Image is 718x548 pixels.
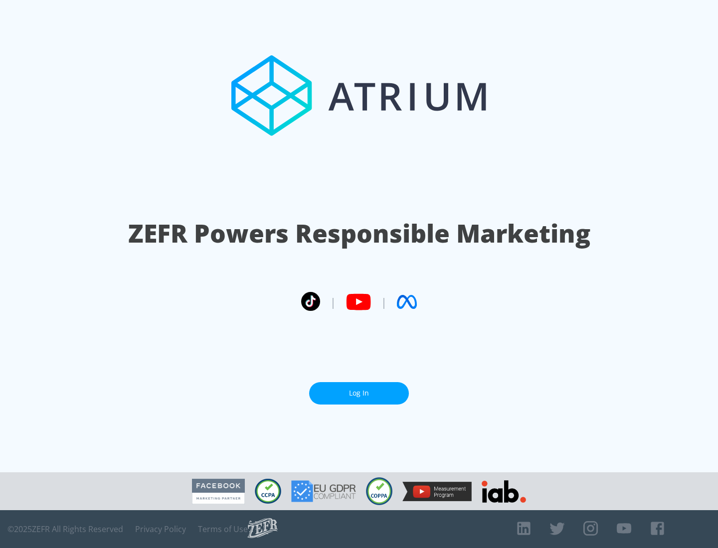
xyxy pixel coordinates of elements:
img: YouTube Measurement Program [402,482,472,501]
h1: ZEFR Powers Responsible Marketing [128,216,590,251]
img: CCPA Compliant [255,479,281,504]
img: IAB [482,480,526,503]
img: GDPR Compliant [291,480,356,502]
span: | [381,294,387,309]
a: Terms of Use [198,524,248,534]
a: Privacy Policy [135,524,186,534]
img: Facebook Marketing Partner [192,479,245,504]
img: COPPA Compliant [366,477,392,505]
span: | [330,294,336,309]
span: © 2025 ZEFR All Rights Reserved [7,524,123,534]
a: Log In [309,382,409,405]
